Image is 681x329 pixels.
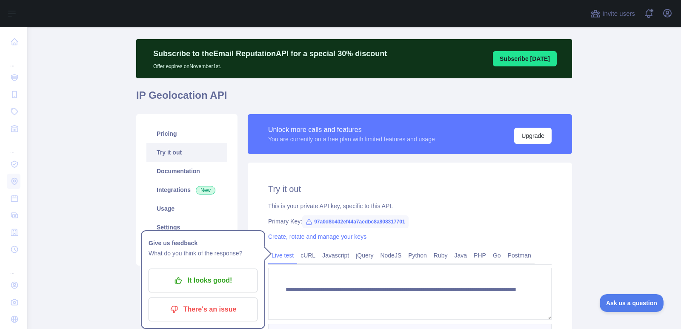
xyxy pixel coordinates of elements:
[377,249,405,262] a: NodeJS
[589,7,637,20] button: Invite users
[297,249,319,262] a: cURL
[405,249,430,262] a: Python
[149,298,258,321] button: There's an issue
[146,199,227,218] a: Usage
[600,294,664,312] iframe: Toggle Customer Support
[268,202,552,210] div: This is your private API key, specific to this API.
[146,162,227,180] a: Documentation
[7,138,20,155] div: ...
[146,218,227,237] a: Settings
[196,186,215,195] span: New
[302,215,409,228] span: 97a0d8b402ef44a7aedbc8a808317701
[149,248,258,258] p: What do you think of the response?
[352,249,377,262] a: jQuery
[493,51,557,66] button: Subscribe [DATE]
[146,124,227,143] a: Pricing
[149,269,258,292] button: It looks good!
[268,233,366,240] a: Create, rotate and manage your keys
[504,249,535,262] a: Postman
[7,51,20,68] div: ...
[319,249,352,262] a: Javascript
[268,183,552,195] h2: Try it out
[153,60,387,70] p: Offer expires on November 1st.
[489,249,504,262] a: Go
[268,135,435,143] div: You are currently on a free plan with limited features and usage
[268,125,435,135] div: Unlock more calls and features
[146,143,227,162] a: Try it out
[268,249,297,262] a: Live test
[7,259,20,276] div: ...
[470,249,489,262] a: PHP
[153,48,387,60] p: Subscribe to the Email Reputation API for a special 30 % discount
[514,128,552,144] button: Upgrade
[602,9,635,19] span: Invite users
[149,238,258,248] h1: Give us feedback
[451,249,471,262] a: Java
[155,302,251,317] p: There's an issue
[268,217,552,226] div: Primary Key:
[136,89,572,109] h1: IP Geolocation API
[155,273,251,288] p: It looks good!
[430,249,451,262] a: Ruby
[146,180,227,199] a: Integrations New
